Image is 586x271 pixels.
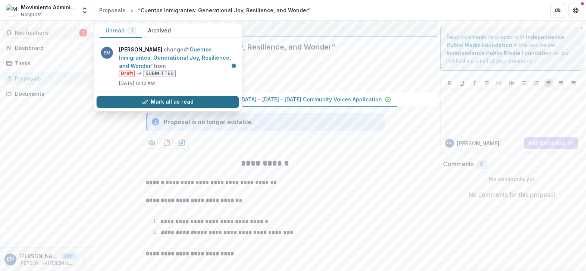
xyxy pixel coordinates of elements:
[97,96,239,108] button: Mark all as read
[3,57,90,69] a: Tasks
[164,117,253,126] div: Proposal is no longer editable.
[507,79,516,88] button: Heading 2
[100,23,142,38] button: Unread
[7,257,14,262] div: Eric César Morales
[443,161,474,168] h2: Comments
[524,137,578,149] button: Add Comment
[79,255,88,264] button: More
[119,46,231,69] a: “Cuentos Inmigrantes: Generational Joy, Resilience, and Wonder”
[470,79,479,88] button: Italicize
[520,79,529,88] button: Bullet List
[15,59,84,67] div: Tasks
[131,28,133,33] span: 1
[99,24,431,33] div: Independence Public Media Foundation
[96,5,128,16] a: Proposals
[443,175,580,183] p: No comments yet
[469,190,555,199] p: No comments for this proposal
[440,27,583,71] div: Send comments or questions to in the box below. will be notified via email of your comment.
[544,79,553,88] button: Align Left
[458,79,467,88] button: Underline
[142,23,177,38] button: Archived
[19,260,76,267] p: [PERSON_NAME][EMAIL_ADDRESS][DOMAIN_NAME]
[146,137,158,149] button: Preview b398108b-2755-4834-b036-522debd6f398-0.pdf
[568,3,583,18] button: Get Help
[445,79,454,88] button: Bold
[119,45,235,77] p: changed from
[99,6,125,14] div: Proposals
[482,79,491,88] button: Strike
[532,79,541,88] button: Ordered List
[19,252,58,260] p: [PERSON_NAME]
[569,79,578,88] button: Align Right
[550,3,565,18] button: Partners
[15,75,84,82] div: Proposals
[79,3,90,18] button: Open entity switcher
[3,42,90,54] a: Dashboard
[557,79,565,88] button: Align Center
[15,90,84,98] div: Documents
[99,42,419,51] h2: “Cuentos Inmigrantes: Generational Joy, Resilience, and Wonder”
[3,72,90,85] a: Proposals
[446,50,552,56] strong: Independence Public Media Foundation
[3,27,90,39] button: Notifications1
[138,6,311,14] div: “Cuentos Inmigrantes: Generational Joy, Resilience, and Wonder”
[3,88,90,100] a: Documents
[15,44,84,52] div: Dashboard
[6,4,18,16] img: Movimiento Administradores de Arte en Pensilvania
[21,11,42,18] span: Nonprofit
[161,137,173,149] button: download-proposal
[480,161,483,168] span: 0
[96,5,314,16] nav: breadcrumb
[176,137,188,149] button: download-proposal
[495,79,504,88] button: Heading 1
[447,141,452,145] div: Eric César Morales
[15,30,79,36] span: Notifications
[21,3,76,11] div: Movimiento Administradores de Arte en [GEOGRAPHIC_DATA]
[457,139,499,147] p: [PERSON_NAME]
[79,29,87,37] span: 1
[61,253,76,259] p: User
